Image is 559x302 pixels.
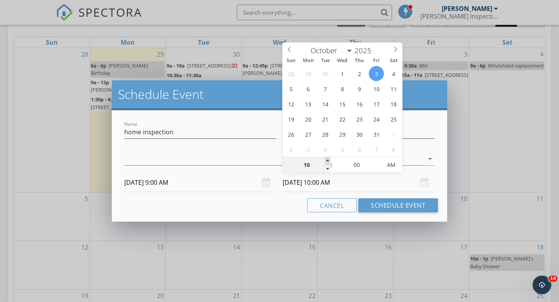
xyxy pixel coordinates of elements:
[330,157,333,173] span: :
[283,81,299,96] span: October 5, 2025
[335,111,350,127] span: October 22, 2025
[386,96,401,111] span: October 18, 2025
[335,66,350,81] span: October 1, 2025
[300,66,316,81] span: September 29, 2025
[300,81,316,96] span: October 6, 2025
[124,173,276,192] input: Select date
[118,87,441,102] h2: Schedule Event
[283,142,299,157] span: November 2, 2025
[369,142,384,157] span: November 7, 2025
[352,127,367,142] span: October 30, 2025
[385,58,402,63] span: Sat
[386,127,401,142] span: November 1, 2025
[352,45,378,56] input: Year
[352,142,367,157] span: November 6, 2025
[380,157,402,173] span: Click to toggle
[369,111,384,127] span: October 24, 2025
[318,96,333,111] span: October 14, 2025
[351,58,368,63] span: Thu
[369,96,384,111] span: October 17, 2025
[283,127,299,142] span: October 26, 2025
[283,173,435,192] input: Select date
[300,111,316,127] span: October 20, 2025
[318,111,333,127] span: October 21, 2025
[300,58,317,63] span: Mon
[352,66,367,81] span: October 2, 2025
[533,276,551,294] iframe: Intercom live chat
[335,127,350,142] span: October 29, 2025
[358,198,438,212] button: Schedule Event
[368,58,385,63] span: Fri
[318,142,333,157] span: November 4, 2025
[386,142,401,157] span: November 8, 2025
[352,111,367,127] span: October 23, 2025
[318,81,333,96] span: October 7, 2025
[300,142,316,157] span: November 3, 2025
[369,81,384,96] span: October 10, 2025
[369,127,384,142] span: October 31, 2025
[335,81,350,96] span: October 8, 2025
[425,154,435,163] i: arrow_drop_down
[307,198,357,212] button: Cancel
[283,66,299,81] span: September 28, 2025
[335,142,350,157] span: November 5, 2025
[283,58,300,63] span: Sun
[386,111,401,127] span: October 25, 2025
[300,96,316,111] span: October 13, 2025
[335,96,350,111] span: October 15, 2025
[334,58,351,63] span: Wed
[369,66,384,81] span: October 3, 2025
[318,127,333,142] span: October 28, 2025
[549,276,557,282] span: 10
[283,96,299,111] span: October 12, 2025
[352,81,367,96] span: October 9, 2025
[352,96,367,111] span: October 16, 2025
[386,81,401,96] span: October 11, 2025
[283,111,299,127] span: October 19, 2025
[300,127,316,142] span: October 27, 2025
[318,66,333,81] span: September 30, 2025
[386,66,401,81] span: October 4, 2025
[317,58,334,63] span: Tue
